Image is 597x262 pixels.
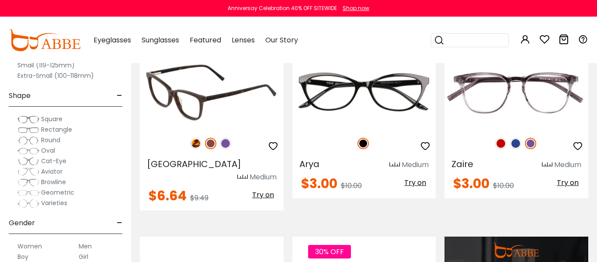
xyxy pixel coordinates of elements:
[79,241,92,252] label: Men
[147,158,241,170] span: [GEOGRAPHIC_DATA]
[41,157,66,165] span: Cat-Eye
[451,158,473,170] span: Zaire
[252,190,274,200] span: Try on
[17,241,42,252] label: Women
[190,193,208,203] span: $9.49
[17,136,39,145] img: Round.png
[190,138,201,149] img: Leopard
[17,199,39,208] img: Varieties.png
[17,178,39,187] img: Browline.png
[41,178,66,186] span: Browline
[299,158,319,170] span: Arya
[41,188,74,197] span: Geometric
[205,138,216,149] img: Brown
[94,35,131,45] span: Eyeglasses
[117,213,122,234] span: -
[190,35,221,45] span: Featured
[41,125,72,134] span: Rectangle
[220,138,231,149] img: Purple
[358,138,369,149] img: Black
[17,60,75,70] label: Small (119-125mm)
[9,29,80,51] img: abbeglasses.com
[9,85,31,106] span: Shape
[117,85,122,106] span: -
[402,177,429,189] button: Try on
[250,189,277,201] button: Try on
[17,252,28,262] label: Boy
[292,56,436,128] img: Black Arya - TR ,Universal Bridge Fit
[17,189,39,197] img: Geometric.png
[453,174,489,193] span: $3.00
[41,115,62,123] span: Square
[308,245,351,259] span: 30% OFF
[495,138,507,149] img: Red
[250,172,277,182] div: Medium
[343,4,369,12] div: Shop now
[510,138,521,149] img: Blue
[41,146,55,155] span: Oval
[301,174,337,193] span: $3.00
[444,56,588,128] img: Purple Zaire - TR ,Universal Bridge Fit
[41,199,67,207] span: Varieties
[228,4,337,12] div: Anniversay Celebration 40% OFF SITEWIDE
[542,162,552,168] img: size ruler
[389,162,400,168] img: size ruler
[17,168,39,176] img: Aviator.png
[554,177,581,189] button: Try on
[41,136,60,144] span: Round
[232,35,255,45] span: Lenses
[493,181,514,191] span: $10.00
[557,178,579,188] span: Try on
[404,178,426,188] span: Try on
[237,174,248,181] img: size ruler
[554,160,581,170] div: Medium
[17,115,39,124] img: Square.png
[17,126,39,134] img: Rectangle.png
[525,138,536,149] img: Purple
[17,157,39,166] img: Cat-Eye.png
[9,213,35,234] span: Gender
[338,4,369,12] a: Shop now
[140,56,284,128] img: Brown Estonia - Acetate ,Universal Bridge Fit
[149,186,187,205] span: $6.64
[17,70,94,81] label: Extra-Small (100-118mm)
[341,181,362,191] span: $10.00
[265,35,298,45] span: Our Story
[402,160,429,170] div: Medium
[41,167,62,176] span: Aviator
[79,252,88,262] label: Girl
[17,147,39,155] img: Oval.png
[142,35,179,45] span: Sunglasses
